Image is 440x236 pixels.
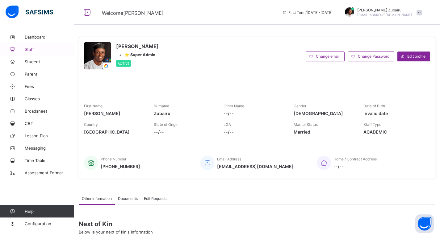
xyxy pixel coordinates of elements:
[84,111,145,116] span: [PERSON_NAME]
[25,47,74,52] span: Staff
[124,52,155,57] span: ⭐ Super Admin
[294,122,318,127] span: Marital Status
[25,221,74,226] span: Configuration
[82,196,112,201] span: Other Information
[116,52,159,57] div: •
[79,220,435,228] span: Next of Kin
[25,209,74,214] span: Help
[101,164,140,169] span: [PHONE_NUMBER]
[118,62,129,65] span: Active
[25,133,74,138] span: Lesson Plan
[224,104,244,108] span: Other Name
[224,111,284,116] span: --/--
[154,122,178,127] span: State of Origin
[415,214,434,233] button: Open asap
[363,111,424,116] span: Invalid date
[101,157,126,161] span: Phone Number
[294,129,354,135] span: Married
[333,157,377,161] span: Home / Contract Address
[118,196,138,201] span: Documents
[217,157,241,161] span: Email Address
[25,158,74,163] span: Time Table
[144,196,167,201] span: Edit Requests
[25,72,74,77] span: Parent
[407,54,425,59] span: Edit profile
[84,129,145,135] span: [GEOGRAPHIC_DATA]
[154,111,214,116] span: Zubairu
[79,230,153,234] span: Below is your next of kin's Information
[154,104,169,108] span: Surname
[316,54,340,59] span: Change email
[339,7,425,18] div: Umar FaruqZubairu
[294,104,306,108] span: Gender
[25,84,74,89] span: Fees
[154,129,214,135] span: --/--
[294,111,354,116] span: [DEMOGRAPHIC_DATA]
[282,10,333,15] span: session/term information
[84,104,103,108] span: First Name
[217,164,294,169] span: [EMAIL_ADDRESS][DOMAIN_NAME]
[116,43,159,49] span: [PERSON_NAME]
[357,13,412,17] span: [EMAIL_ADDRESS][DOMAIN_NAME]
[224,122,231,127] span: LGA
[25,109,74,114] span: Broadsheet
[25,146,74,151] span: Messaging
[358,54,389,59] span: Change Password
[357,8,412,12] span: [PERSON_NAME] Zubairu
[363,104,385,108] span: Date of Birth
[84,122,98,127] span: Country
[333,164,377,169] span: --/--
[6,6,53,19] img: safsims
[102,10,164,16] span: Welcome [PERSON_NAME]
[25,35,74,39] span: Dashboard
[224,129,284,135] span: --/--
[25,59,74,64] span: Student
[25,96,74,101] span: Classes
[25,170,74,175] span: Assessment Format
[25,121,74,126] span: CBT
[363,129,424,135] span: ACADEMIC
[363,122,381,127] span: Staff Type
